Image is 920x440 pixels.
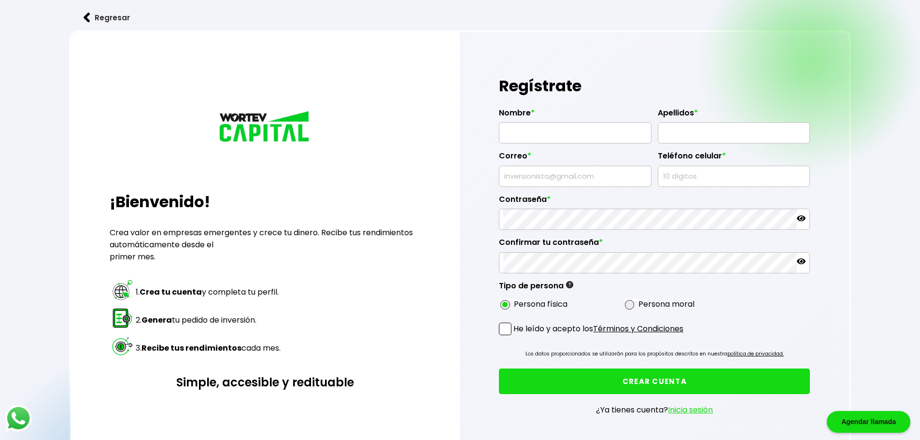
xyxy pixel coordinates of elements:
[140,286,202,298] strong: Crea tu cuenta
[499,281,573,296] label: Tipo de persona
[110,374,421,391] h3: Simple, accesible y redituable
[566,281,573,288] img: gfR76cHglkPwleuBLjWdxeZVvX9Wp6JBDmjRYY8JYDQn16A2ICN00zLTgIroGa6qie5tIuWH7V3AapTKqzv+oMZsGfMUqL5JM...
[142,342,241,354] strong: Recibe tus rendimientos
[525,349,784,359] p: Los datos proporcionados se utilizarán para los propósitos descritos en nuestra
[638,298,694,310] label: Persona moral
[110,190,421,213] h2: ¡Bienvenido!
[84,13,90,23] img: flecha izquierda
[111,335,134,357] img: paso 3
[668,404,713,415] a: Inicia sesión
[662,166,806,186] input: 10 dígitos
[596,404,713,416] p: ¿Ya tienes cuenta?
[135,334,281,361] td: 3. cada mes.
[142,314,172,326] strong: Genera
[111,307,134,329] img: paso 2
[217,110,313,145] img: logo_wortev_capital
[110,227,421,263] p: Crea valor en empresas emergentes y crece tu dinero. Recibe tus rendimientos automáticamente desd...
[499,369,810,394] button: CREAR CUENTA
[69,5,144,30] button: Regresar
[499,151,651,166] label: Correo
[499,108,651,123] label: Nombre
[499,238,810,252] label: Confirmar tu contraseña
[727,350,784,357] a: política de privacidad.
[658,151,810,166] label: Teléfono celular
[135,306,281,333] td: 2. tu pedido de inversión.
[503,166,647,186] input: inversionista@gmail.com
[69,5,851,30] a: flecha izquierdaRegresar
[513,323,683,335] p: He leído y acepto los
[514,298,567,310] label: Persona física
[5,405,32,432] img: logos_whatsapp-icon.242b2217.svg
[827,411,910,433] div: Agendar llamada
[658,108,810,123] label: Apellidos
[593,323,683,334] a: Términos y Condiciones
[111,279,134,301] img: paso 1
[135,278,281,305] td: 1. y completa tu perfil.
[499,71,810,100] h1: Regístrate
[499,195,810,209] label: Contraseña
